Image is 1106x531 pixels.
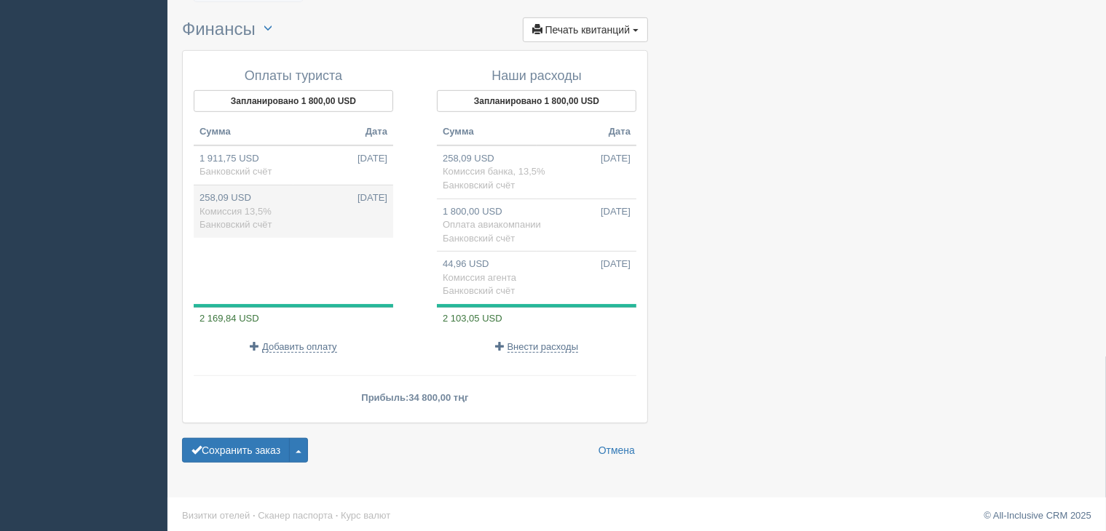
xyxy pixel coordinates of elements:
h4: Оплаты туриста [194,69,393,84]
a: Отмена [589,438,644,463]
span: Банковский счёт [200,166,272,177]
th: Сумма [194,119,293,145]
p: Прибыль: [194,391,636,404]
a: © All-Inclusive CRM 2025 [984,510,1091,521]
span: · [253,510,256,521]
span: 34 800,00 тңг [408,392,468,403]
a: Внести расходы [495,341,578,352]
td: 44,96 USD [437,252,636,304]
td: 258,09 USD [194,185,393,238]
td: 1 800,00 USD [437,199,636,252]
span: Банковский счёт [443,233,515,244]
span: [DATE] [358,191,387,205]
span: Комиссия агента [443,272,516,283]
span: [DATE] [601,152,631,166]
a: Добавить оплату [250,341,336,352]
button: Запланировано 1 800,00 USD [194,90,393,112]
span: 2 103,05 USD [437,313,502,324]
th: Дата [537,119,636,145]
h3: Финансы [182,17,648,43]
span: Оплата авиакомпании [443,219,541,230]
span: · [336,510,339,521]
span: Банковский счёт [443,180,515,191]
span: Комиссия банка, 13,5% [443,166,545,177]
span: Внести расходы [507,341,579,353]
span: Добавить оплату [262,341,336,353]
span: [DATE] [601,205,631,219]
th: Сумма [437,119,537,145]
a: Визитки отелей [182,510,250,521]
span: [DATE] [601,257,631,271]
button: Печать квитанций [523,17,648,42]
span: 2 169,84 USD [194,313,259,324]
span: Банковский счёт [443,285,515,296]
span: Банковский счёт [200,219,272,230]
h4: Наши расходы [437,69,636,84]
span: Комиссия 13,5% [200,206,272,217]
td: 1 911,75 USD [194,145,393,185]
span: [DATE] [358,152,387,166]
a: Курс валют [341,510,390,521]
button: Сохранить заказ [182,438,290,463]
button: Запланировано 1 800,00 USD [437,90,636,112]
span: Печать квитанций [545,24,631,36]
td: 258,09 USD [437,145,636,199]
a: Сканер паспорта [258,510,333,521]
th: Дата [293,119,393,145]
